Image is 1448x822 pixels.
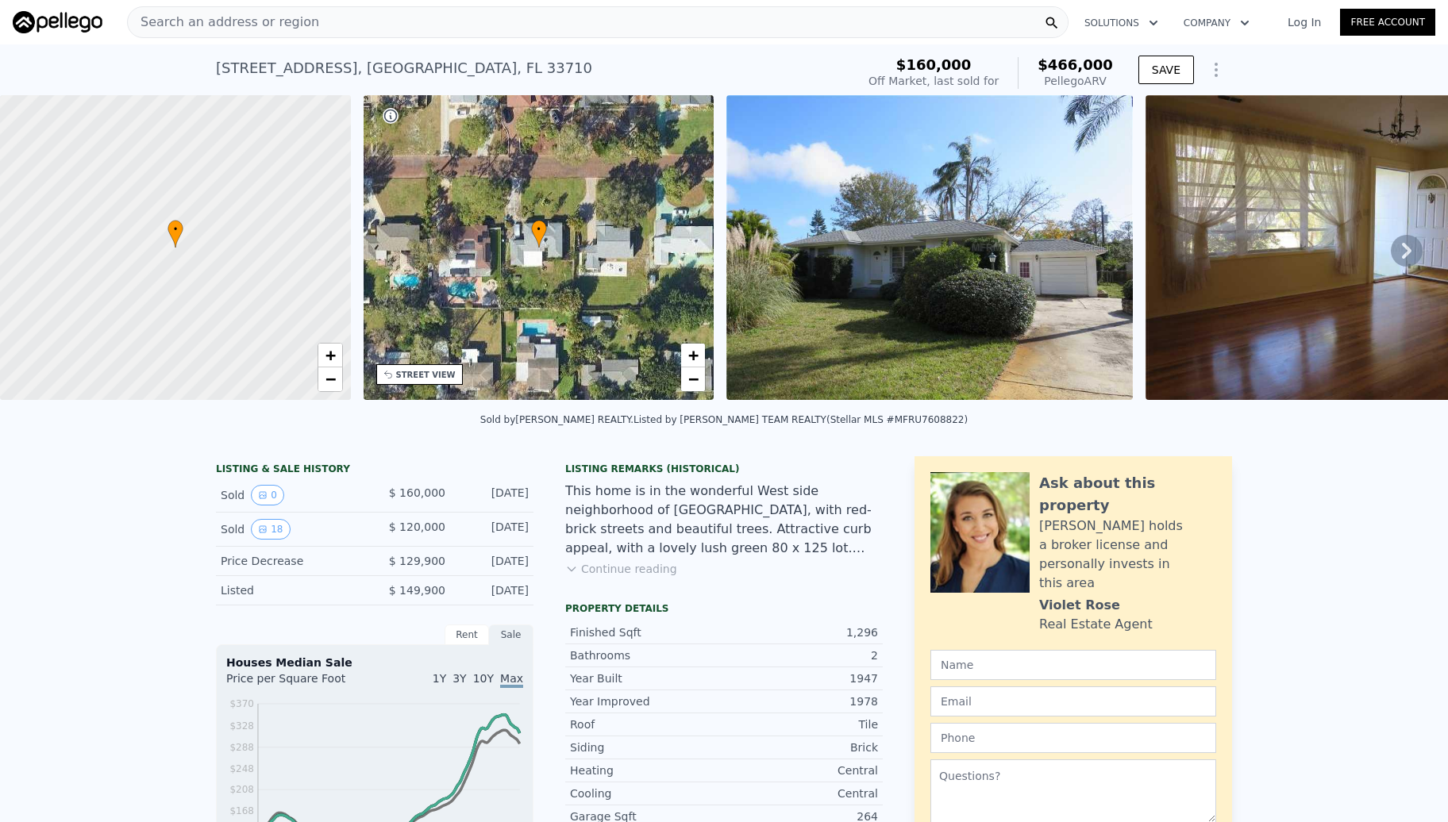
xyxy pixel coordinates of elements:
[724,647,878,663] div: 2
[458,485,529,505] div: [DATE]
[724,739,878,755] div: Brick
[930,723,1216,753] input: Phone
[221,519,362,540] div: Sold
[1039,472,1216,517] div: Ask about this property
[688,345,699,365] span: +
[229,742,254,753] tspan: $288
[1072,9,1171,37] button: Solutions
[480,414,633,425] div: Sold by [PERSON_NAME] REALTY .
[724,716,878,732] div: Tile
[229,720,254,732] tspan: $328
[1038,73,1113,89] div: Pellego ARV
[168,222,183,236] span: •
[1138,56,1194,84] button: SAVE
[13,11,102,33] img: Pellego
[724,670,878,686] div: 1947
[1039,517,1216,593] div: [PERSON_NAME] holds a broker license and personally invests in this area
[565,482,883,558] div: This home is in the wonderful West side neighborhood of [GEOGRAPHIC_DATA], with red-brick streets...
[221,553,362,569] div: Price Decrease
[389,486,445,499] span: $ 160,000
[726,95,1133,400] img: Sale: 59438252 Parcel: 54461462
[1039,615,1153,634] div: Real Estate Agent
[473,672,494,685] span: 10Y
[570,670,724,686] div: Year Built
[565,463,883,475] div: Listing Remarks (Historical)
[570,762,724,778] div: Heating
[458,519,529,540] div: [DATE]
[930,686,1216,716] input: Email
[565,602,883,615] div: Property details
[570,716,724,732] div: Roof
[318,367,342,391] a: Zoom out
[389,520,445,533] span: $ 120,000
[216,463,533,478] div: LISTING & SALE HISTORY
[128,13,319,32] span: Search an address or region
[226,655,523,670] div: Houses Median Sale
[570,624,724,640] div: Finished Sqft
[724,624,878,640] div: 1,296
[565,561,677,577] button: Continue reading
[868,73,999,89] div: Off Market, last sold for
[896,56,972,73] span: $160,000
[570,786,724,801] div: Cooling
[500,672,523,688] span: Max
[681,367,705,391] a: Zoom out
[531,222,547,236] span: •
[168,220,183,248] div: •
[226,670,375,696] div: Price per Square Foot
[1200,54,1232,86] button: Show Options
[229,805,254,816] tspan: $168
[1039,596,1120,615] div: Violet Rose
[458,553,529,569] div: [DATE]
[433,672,446,685] span: 1Y
[325,369,335,389] span: −
[389,584,445,597] span: $ 149,900
[724,762,878,778] div: Central
[229,763,254,774] tspan: $248
[389,555,445,567] span: $ 129,900
[221,582,362,598] div: Listed
[318,344,342,367] a: Zoom in
[229,698,254,709] tspan: $370
[1340,9,1435,36] a: Free Account
[216,57,592,79] div: [STREET_ADDRESS] , [GEOGRAPHIC_DATA] , FL 33710
[1171,9,1262,37] button: Company
[1038,56,1113,73] span: $466,000
[396,369,456,381] div: STREET VIEW
[251,519,290,540] button: View historical data
[570,739,724,755] div: Siding
[930,650,1216,680] input: Name
[229,785,254,796] tspan: $208
[724,693,878,709] div: 1978
[489,624,533,645] div: Sale
[531,220,547,248] div: •
[251,485,284,505] button: View historical data
[570,647,724,663] div: Bathrooms
[681,344,705,367] a: Zoom in
[221,485,362,505] div: Sold
[688,369,699,389] span: −
[570,693,724,709] div: Year Improved
[724,786,878,801] div: Central
[445,624,489,645] div: Rent
[633,414,968,425] div: Listed by [PERSON_NAME] TEAM REALTY (Stellar MLS #MFRU7608822)
[458,582,529,598] div: [DATE]
[452,672,466,685] span: 3Y
[1269,14,1340,30] a: Log In
[325,345,335,365] span: +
